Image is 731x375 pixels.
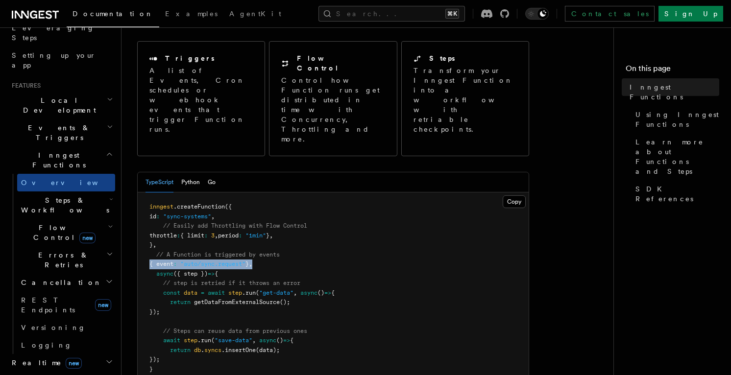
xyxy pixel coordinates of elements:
span: = [201,289,204,296]
span: { [290,337,293,344]
p: Transform your Inngest Function into a workflow with retriable checkpoints. [414,66,518,134]
span: "sync-systems" [163,213,211,220]
a: StepsTransform your Inngest Function into a workflow with retriable checkpoints. [401,41,529,156]
span: { [215,270,218,277]
span: async [156,270,173,277]
span: inngest [149,203,173,210]
span: new [95,299,111,311]
span: db [194,347,201,353]
span: REST Endpoints [21,296,75,314]
a: Versioning [17,319,115,336]
button: Toggle dark mode [525,8,549,20]
p: Control how Function runs get distributed in time with Concurrency, Throttling and more. [281,75,385,144]
span: Inngest Functions [630,82,719,102]
span: : [173,260,177,267]
span: { limit [180,232,204,239]
span: ( [256,289,259,296]
button: TypeScript [146,172,173,192]
span: () [317,289,324,296]
span: Setting up your app [12,51,96,69]
span: Overview [21,179,122,187]
span: ( [211,337,215,344]
span: async [300,289,317,296]
button: Search...⌘K [318,6,465,22]
span: // Easily add Throttling with Flow Control [163,222,307,229]
span: Logging [21,341,72,349]
span: async [259,337,276,344]
h2: Triggers [165,53,215,63]
span: } [266,232,269,239]
span: getDataFromExternalSource [194,299,280,305]
a: SDK References [632,180,719,208]
kbd: ⌘K [445,9,459,19]
button: Go [208,172,216,192]
span: step [184,337,197,344]
a: Inngest Functions [626,78,719,106]
span: () [276,337,283,344]
span: .insertOne [221,347,256,353]
span: AgentKit [229,10,281,18]
span: new [66,358,82,369]
span: { event [149,260,173,267]
button: Steps & Workflows [17,191,115,219]
span: : [177,232,180,239]
span: Flow Control [17,223,108,242]
span: } [149,366,153,373]
span: new [79,233,96,243]
span: Steps & Workflows [17,195,109,215]
span: Using Inngest Functions [635,110,719,129]
a: TriggersA list of Events, Cron schedules or webhook events that trigger Function runs. [137,41,265,156]
span: => [208,270,215,277]
span: Examples [165,10,218,18]
button: Inngest Functions [8,146,115,174]
span: (data); [256,347,280,353]
span: Features [8,82,41,90]
span: Errors & Retries [17,250,106,270]
a: Setting up your app [8,47,115,74]
a: Documentation [67,3,159,27]
a: Learn more about Functions and Steps [632,133,719,180]
button: Python [181,172,200,192]
a: Examples [159,3,223,26]
span: "auto/sync.request" [180,260,245,267]
span: } [149,241,153,248]
span: 3 [211,232,215,239]
span: Cancellation [17,278,102,287]
button: Flow Controlnew [17,219,115,246]
span: Versioning [21,324,86,331]
a: Sign Up [658,6,723,22]
span: "get-data" [259,289,293,296]
a: Leveraging Steps [8,19,115,47]
h2: Flow Control [297,53,385,73]
span: .createFunction [173,203,225,210]
span: .run [197,337,211,344]
span: ({ step }) [173,270,208,277]
span: , [153,241,156,248]
span: : [204,232,208,239]
span: "1min" [245,232,266,239]
span: await [208,289,225,296]
button: Errors & Retries [17,246,115,274]
span: : [239,232,242,239]
span: Realtime [8,358,82,368]
button: Events & Triggers [8,119,115,146]
span: step [228,289,242,296]
a: REST Endpointsnew [17,291,115,319]
span: period [218,232,239,239]
span: Local Development [8,95,107,115]
a: Contact sales [565,6,655,22]
span: => [283,337,290,344]
span: , [252,337,256,344]
span: Documentation [73,10,153,18]
span: syncs [204,347,221,353]
span: , [211,213,215,220]
span: { [331,289,335,296]
span: return [170,299,191,305]
span: throttle [149,232,177,239]
span: }); [149,356,160,363]
span: : [156,213,160,220]
span: } [245,260,249,267]
a: Flow ControlControl how Function runs get distributed in time with Concurrency, Throttling and more. [269,41,397,156]
h2: Steps [429,53,455,63]
p: A list of Events, Cron schedules or webhook events that trigger Function runs. [149,66,253,134]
